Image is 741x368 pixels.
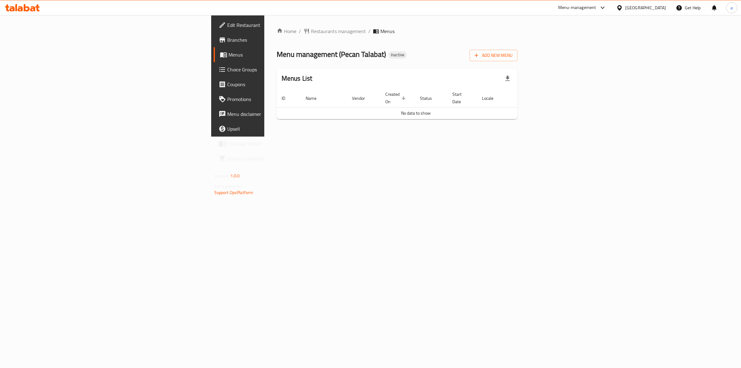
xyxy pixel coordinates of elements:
span: Menu disclaimer [227,110,330,118]
table: enhanced table [277,89,555,119]
a: Upsell [214,121,335,136]
span: Vendor [352,95,373,102]
a: Menu disclaimer [214,107,335,121]
span: ID [282,95,293,102]
span: Get support on: [214,182,243,190]
span: Restaurants management [311,27,366,35]
div: Inactive [388,51,407,59]
span: No data to show [401,109,431,117]
span: Locale [482,95,501,102]
span: Edit Restaurant [227,21,330,29]
span: Version: [214,172,229,180]
a: Grocery Checklist [214,151,335,166]
nav: breadcrumb [277,27,518,35]
button: Add New Menu [470,50,517,61]
span: Branches [227,36,330,44]
span: Add New Menu [475,52,513,59]
a: Support.OpsPlatform [214,188,253,197]
span: Upsell [227,125,330,133]
span: Menus [380,27,395,35]
span: Inactive [388,52,407,57]
span: Coverage Report [227,140,330,147]
span: Start Date [452,91,470,105]
span: 1.0.0 [230,172,240,180]
a: Coverage Report [214,136,335,151]
span: Choice Groups [227,66,330,73]
a: Menus [214,47,335,62]
a: Choice Groups [214,62,335,77]
div: Menu-management [558,4,596,11]
span: Promotions [227,95,330,103]
span: a [731,4,733,11]
a: Promotions [214,92,335,107]
a: Coupons [214,77,335,92]
span: Status [420,95,440,102]
span: Menu management ( Pecan Talabat ) [277,47,386,61]
h2: Menus List [282,74,312,83]
span: Name [306,95,324,102]
span: Menus [228,51,330,58]
div: Export file [500,71,515,86]
a: Edit Restaurant [214,18,335,32]
span: Grocery Checklist [227,155,330,162]
span: Coupons [227,81,330,88]
div: [GEOGRAPHIC_DATA] [625,4,666,11]
th: Actions [509,89,555,108]
span: Created On [385,91,408,105]
li: / [368,27,371,35]
a: Branches [214,32,335,47]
